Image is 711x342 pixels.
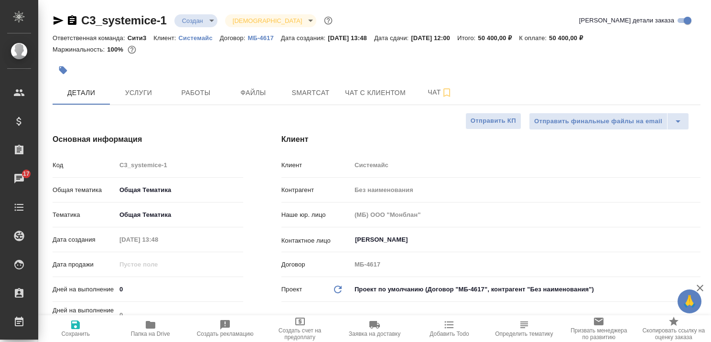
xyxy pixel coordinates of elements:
[268,327,331,341] span: Создать счет на предоплату
[173,87,219,99] span: Работы
[248,34,280,42] p: МБ-4617
[53,34,128,42] p: Ответственная команда:
[220,34,248,42] p: Договор:
[441,87,452,98] svg: Подписаться
[430,331,469,337] span: Добавить Todo
[53,134,243,145] h4: Основная информация
[126,43,138,56] button: 0.00 RUB;
[179,34,220,42] p: Системайс
[53,260,116,269] p: Дата продажи
[38,315,113,342] button: Сохранить
[478,34,519,42] p: 50 400,00 ₽
[288,87,334,99] span: Smartcat
[281,185,351,195] p: Контрагент
[351,257,700,271] input: Пустое поле
[81,14,167,27] a: C3_systemice-1
[262,315,337,342] button: Создать счет на предоплату
[116,233,200,246] input: Пустое поле
[579,16,674,25] span: [PERSON_NAME] детали заказа
[281,160,351,170] p: Клиент
[53,160,116,170] p: Код
[179,17,206,25] button: Создан
[128,34,154,42] p: Сити3
[53,285,116,294] p: Дней на выполнение
[53,46,107,53] p: Маржинальность:
[351,183,700,197] input: Пустое поле
[53,15,64,26] button: Скопировать ссылку для ЯМессенджера
[53,210,116,220] p: Тематика
[281,134,700,145] h4: Клиент
[281,236,351,246] p: Контактное лицо
[561,315,636,342] button: Призвать менеджера по развитию
[281,34,328,42] p: Дата создания:
[53,235,116,245] p: Дата создания
[281,210,351,220] p: Наше юр. лицо
[179,33,220,42] a: Системайс
[197,331,254,337] span: Создать рекламацию
[495,331,553,337] span: Определить тематику
[411,34,457,42] p: [DATE] 12:00
[153,34,178,42] p: Клиент:
[636,315,711,342] button: Скопировать ссылку на оценку заказа
[417,86,463,98] span: Чат
[678,289,701,313] button: 🙏
[465,113,521,129] button: Отправить КП
[116,158,243,172] input: Пустое поле
[66,15,78,26] button: Скопировать ссылку
[281,260,351,269] p: Договор
[230,17,305,25] button: [DEMOGRAPHIC_DATA]
[61,331,90,337] span: Сохранить
[131,331,170,337] span: Папка на Drive
[188,315,262,342] button: Создать рекламацию
[487,315,561,342] button: Определить тематику
[53,185,116,195] p: Общая тематика
[116,207,243,223] div: Общая Тематика
[567,327,630,341] span: Призвать менеджера по развитию
[351,281,700,298] div: Проект по умолчанию (Договор "МБ-4617", контрагент "Без наименования")
[695,239,697,241] button: Open
[230,87,276,99] span: Файлы
[116,87,162,99] span: Услуги
[412,315,486,342] button: Добавить Todo
[328,34,374,42] p: [DATE] 13:48
[345,87,406,99] span: Чат с клиентом
[374,34,411,42] p: Дата сдачи:
[116,257,200,271] input: Пустое поле
[457,34,478,42] p: Итого:
[116,308,243,322] input: Пустое поле
[53,60,74,81] button: Добавить тэг
[58,87,104,99] span: Детали
[53,306,116,325] p: Дней на выполнение (авт.)
[248,33,280,42] a: МБ-4617
[116,182,243,198] div: Общая Тематика
[281,285,302,294] p: Проект
[534,116,662,127] span: Отправить финальные файлы на email
[17,169,35,179] span: 17
[471,116,516,127] span: Отправить КП
[174,14,217,27] div: Создан
[2,167,36,191] a: 17
[225,14,316,27] div: Создан
[681,291,698,311] span: 🙏
[529,113,689,130] div: split button
[529,113,668,130] button: Отправить финальные файлы на email
[116,282,243,296] input: ✎ Введи что-нибудь
[322,14,334,27] button: Доп статусы указывают на важность/срочность заказа
[351,208,700,222] input: Пустое поле
[519,34,549,42] p: К оплате:
[337,315,412,342] button: Заявка на доставку
[113,315,187,342] button: Папка на Drive
[351,158,700,172] input: Пустое поле
[107,46,126,53] p: 100%
[642,327,705,341] span: Скопировать ссылку на оценку заказа
[349,331,400,337] span: Заявка на доставку
[549,34,590,42] p: 50 400,00 ₽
